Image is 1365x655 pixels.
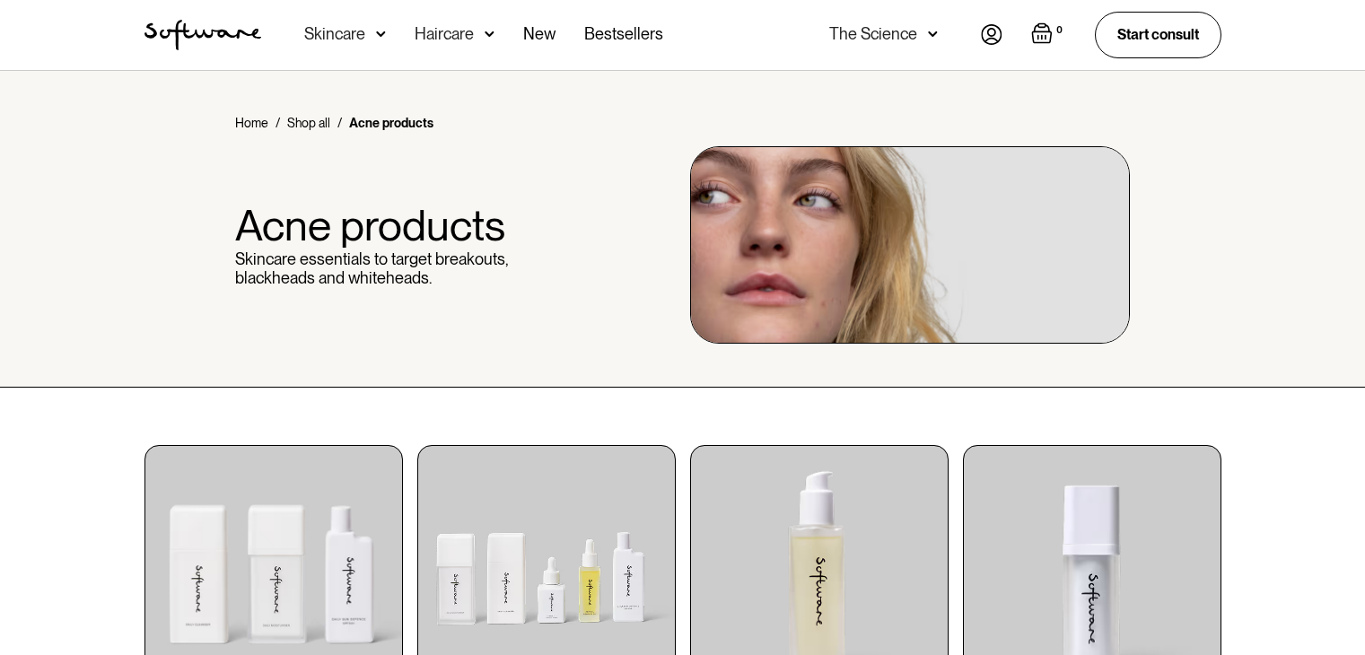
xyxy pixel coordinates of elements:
div: Haircare [415,25,474,43]
a: home [144,20,261,50]
p: Skincare essentials to target breakouts, blackheads and whiteheads. [235,249,584,288]
img: arrow down [485,25,494,43]
div: The Science [829,25,917,43]
div: / [337,114,342,132]
div: 0 [1053,22,1066,39]
div: / [276,114,280,132]
div: Skincare [304,25,365,43]
a: Shop all [287,114,330,132]
h1: Acne products [235,202,584,249]
a: Home [235,114,268,132]
div: Acne products [349,114,433,132]
img: arrow down [376,25,386,43]
a: Open empty cart [1031,22,1066,48]
a: Start consult [1095,12,1221,57]
img: arrow down [928,25,938,43]
img: Software Logo [144,20,261,50]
